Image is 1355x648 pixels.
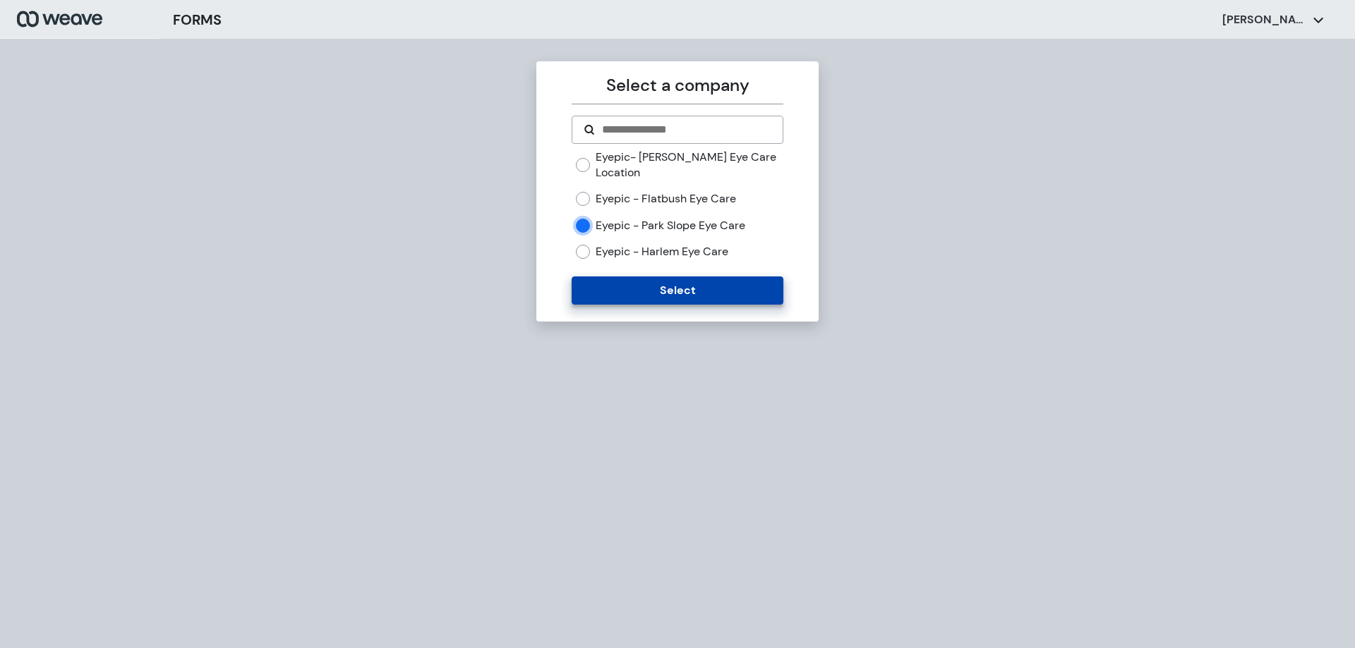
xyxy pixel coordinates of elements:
p: [PERSON_NAME] [1222,12,1307,27]
label: Eyepic - Flatbush Eye Care [596,191,736,207]
label: Eyepic - Harlem Eye Care [596,244,728,259]
h3: FORMS [173,9,222,30]
label: Eyepic- [PERSON_NAME] Eye Care Location [596,149,783,180]
p: Select a company [572,73,783,98]
input: Search [601,121,771,138]
label: Eyepic - Park Slope Eye Care [596,218,745,233]
button: Select [572,276,783,305]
